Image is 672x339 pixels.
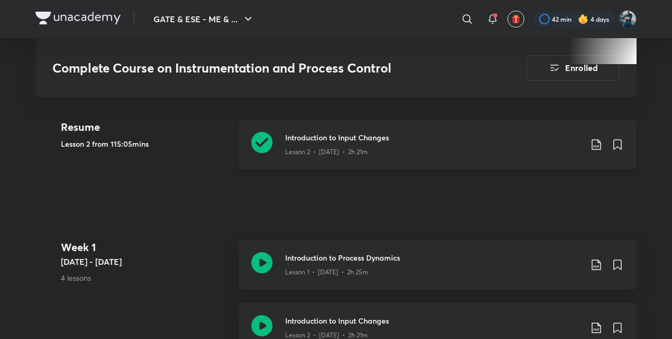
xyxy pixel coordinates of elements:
[61,239,230,255] h4: Week 1
[61,119,230,135] h4: Resume
[285,267,368,277] p: Lesson 1 • [DATE] • 2h 25m
[239,239,637,302] a: Introduction to Process DynamicsLesson 1 • [DATE] • 2h 25m
[61,272,230,283] p: 4 lessons
[239,119,637,182] a: Introduction to Input ChangesLesson 2 • [DATE] • 2h 21m
[578,14,588,24] img: streak
[35,12,121,24] img: Company Logo
[526,55,620,81] button: Enrolled
[285,252,582,263] h3: Introduction to Process Dynamics
[285,315,582,326] h3: Introduction to Input Changes
[507,11,524,28] button: avatar
[619,10,637,28] img: Vinay Upadhyay
[147,8,261,30] button: GATE & ESE - ME & ...
[511,14,521,24] img: avatar
[285,132,582,143] h3: Introduction to Input Changes
[35,12,121,27] a: Company Logo
[61,138,230,149] h5: Lesson 2 from 115:05mins
[285,147,368,157] p: Lesson 2 • [DATE] • 2h 21m
[52,60,467,76] h3: Complete Course on Instrumentation and Process Control
[61,255,230,268] h5: [DATE] - [DATE]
